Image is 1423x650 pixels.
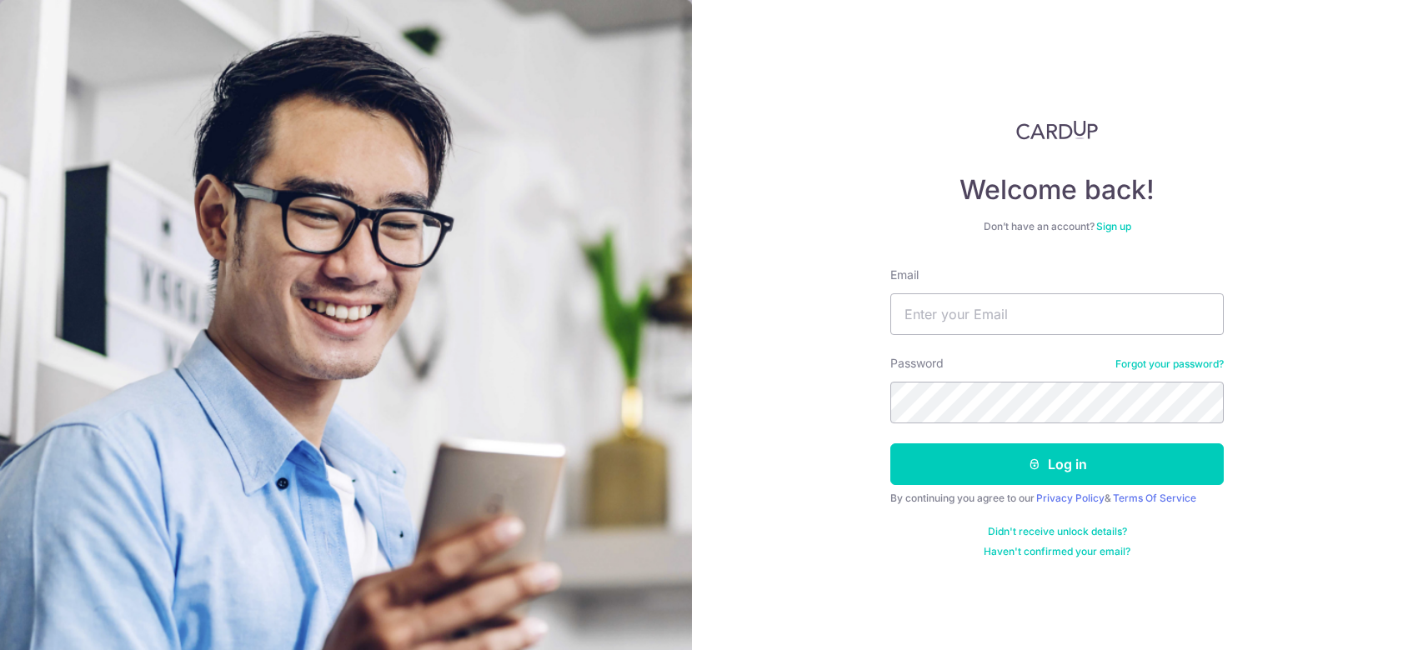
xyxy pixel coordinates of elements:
a: Sign up [1096,220,1131,232]
h4: Welcome back! [890,173,1224,207]
button: Log in [890,443,1224,485]
a: Forgot your password? [1115,357,1224,371]
a: Didn't receive unlock details? [988,525,1127,538]
input: Enter your Email [890,293,1224,335]
label: Password [890,355,944,372]
a: Terms Of Service [1113,492,1196,504]
div: By continuing you agree to our & [890,492,1224,505]
img: CardUp Logo [1016,120,1098,140]
a: Haven't confirmed your email? [984,545,1130,558]
a: Privacy Policy [1036,492,1105,504]
label: Email [890,267,919,283]
div: Don’t have an account? [890,220,1224,233]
